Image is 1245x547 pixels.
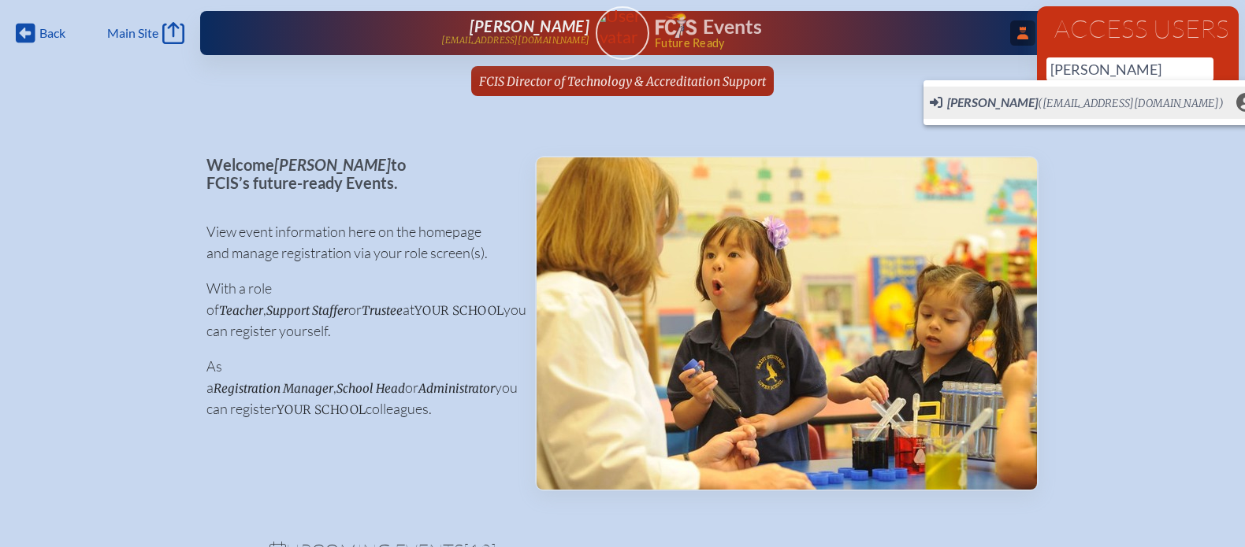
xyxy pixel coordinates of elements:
[107,25,158,41] span: Main Site
[470,17,589,35] span: [PERSON_NAME]
[1046,16,1229,41] h1: Access Users
[206,278,510,342] p: With a role of , or at you can register yourself.
[39,25,65,41] span: Back
[1046,57,1213,81] input: Person’s name or email
[479,74,766,89] span: FCIS Director of Technology & Accreditation Support
[206,356,510,419] p: As a , or you can register colleagues.
[656,13,994,49] div: FCIS Events — Future ready
[441,35,589,46] p: [EMAIL_ADDRESS][DOMAIN_NAME]
[206,221,510,264] p: View event information here on the homepage and manage registration via your role screen(s).
[947,94,1038,109] span: [PERSON_NAME]
[473,66,772,96] a: FCIS Director of Technology & Accreditation Support
[274,155,391,174] span: [PERSON_NAME]
[414,303,504,318] span: your school
[596,6,649,60] a: User Avatar
[206,156,510,191] p: Welcome to FCIS’s future-ready Events.
[418,381,495,396] span: Administrator
[362,303,403,318] span: Trustee
[214,381,333,396] span: Registration Manager
[266,303,348,318] span: Support Staffer
[589,6,656,47] img: User Avatar
[277,402,366,417] span: your school
[107,22,184,44] a: Main Site
[655,38,994,49] span: Future Ready
[1038,97,1224,110] span: ([EMAIL_ADDRESS][DOMAIN_NAME])
[219,303,263,318] span: Teacher
[930,94,1224,112] span: Switch User
[537,157,1037,490] img: Events
[251,17,589,49] a: [PERSON_NAME][EMAIL_ADDRESS][DOMAIN_NAME]
[336,381,405,396] span: School Head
